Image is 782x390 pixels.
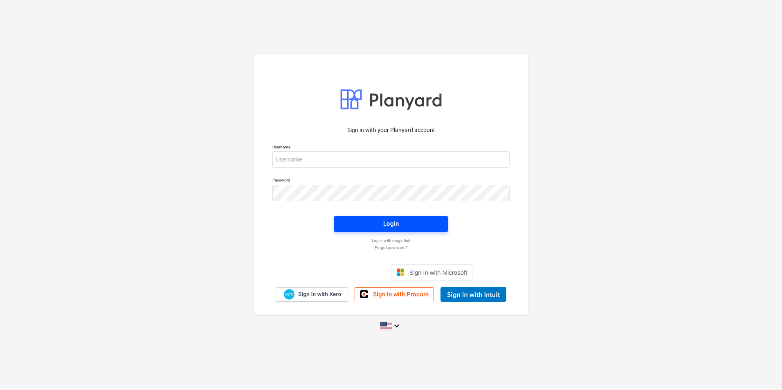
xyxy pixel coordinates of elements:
iframe: Chat Widget [741,351,782,390]
span: Sign in with Procore [373,291,429,298]
span: Sign in with Xero [298,291,341,298]
button: Login [334,216,448,232]
a: Forgot password? [268,245,514,250]
iframe: Sign in with Google Button [306,263,389,281]
img: Microsoft logo [396,268,404,276]
p: Username [272,144,510,151]
p: Password [272,177,510,184]
img: Xero logo [284,289,294,300]
span: Sign in with Microsoft [409,269,467,276]
a: Log in with magic link [268,238,514,243]
a: Sign in with Procore [355,287,434,301]
div: Login [383,218,399,229]
p: Sign in with your Planyard account [272,126,510,134]
a: Sign in with Xero [276,287,348,302]
input: Username [272,151,510,168]
i: keyboard_arrow_down [392,321,402,331]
